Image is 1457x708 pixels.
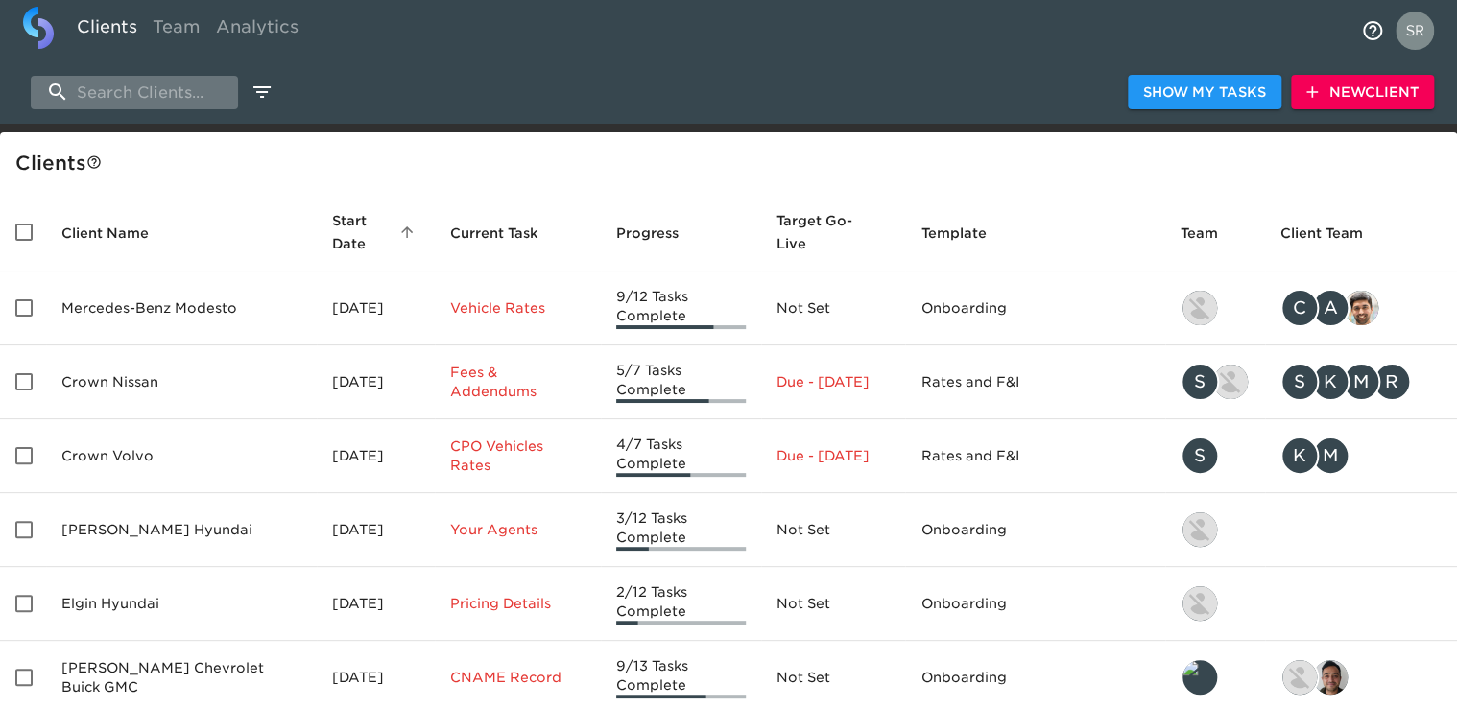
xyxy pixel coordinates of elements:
td: [DATE] [317,271,434,345]
a: Clients [69,7,145,54]
td: Onboarding [905,567,1165,641]
div: savannah@roadster.com [1181,437,1250,475]
td: Rates and F&I [905,345,1165,419]
td: 4/7 Tasks Complete [601,419,761,493]
td: 9/12 Tasks Complete [601,271,761,345]
a: Analytics [208,7,306,54]
p: Pricing Details [450,594,585,613]
td: [DATE] [317,419,434,493]
img: austin@roadster.com [1213,365,1248,399]
td: Not Set [761,567,906,641]
p: Your Agents [450,520,585,539]
div: kevin.lo@roadster.com [1181,289,1250,327]
img: kevin.lo@roadster.com [1182,586,1217,621]
span: This is the next Task in this Hub that should be completed [450,222,538,245]
td: Rates and F&I [905,419,1165,493]
div: R [1373,363,1411,401]
div: S [1181,437,1219,475]
span: Progress [616,222,704,245]
p: CPO Vehicles Rates [450,437,585,475]
div: clayton.mandel@roadster.com, angelique.nurse@roadster.com, sandeep@simplemnt.com [1280,289,1442,327]
img: leland@roadster.com [1182,660,1217,695]
td: Crown Volvo [46,419,317,493]
div: M [1311,437,1350,475]
span: Current Task [450,222,563,245]
span: Template [920,222,1011,245]
div: C [1280,289,1319,327]
button: edit [246,76,278,108]
td: [DATE] [317,567,434,641]
img: nikko.foster@roadster.com [1282,660,1317,695]
td: [PERSON_NAME] Hyundai [46,493,317,567]
div: S [1280,363,1319,401]
div: leland@roadster.com [1181,658,1250,696]
img: kevin.lo@roadster.com [1182,291,1217,325]
svg: This is a list of all of your clients and clients shared with you [86,154,102,170]
div: K [1311,363,1350,401]
div: sparent@crowncars.com, kwilson@crowncars.com, mcooley@crowncars.com, rrobins@crowncars.com [1280,363,1442,401]
input: search [31,76,238,109]
p: CNAME Record [450,668,585,687]
div: M [1342,363,1380,401]
span: Calculated based on the start date and the duration of all Tasks contained in this Hub. [776,209,866,255]
td: Not Set [761,493,906,567]
span: New Client [1306,81,1419,105]
td: Not Set [761,271,906,345]
span: Show My Tasks [1143,81,1266,105]
a: Team [145,7,208,54]
img: kevin.lo@roadster.com [1182,512,1217,547]
td: [DATE] [317,345,434,419]
button: NewClient [1291,75,1434,110]
div: Client s [15,148,1449,178]
div: A [1311,289,1350,327]
span: Client Team [1280,222,1388,245]
p: Vehicle Rates [450,298,585,318]
td: Crown Nissan [46,345,317,419]
button: notifications [1350,8,1396,54]
div: kwilson@crowncars.com, mcooley@crowncars.com [1280,437,1442,475]
td: 5/7 Tasks Complete [601,345,761,419]
span: Team [1181,222,1243,245]
img: sai@simplemnt.com [1313,660,1348,695]
div: kevin.lo@roadster.com [1181,584,1250,623]
div: nikko.foster@roadster.com, sai@simplemnt.com [1280,658,1442,696]
td: 3/12 Tasks Complete [601,493,761,567]
img: logo [23,7,54,49]
div: kevin.lo@roadster.com [1181,510,1250,549]
td: Elgin Hyundai [46,567,317,641]
p: Due - [DATE] [776,372,891,391]
div: S [1181,363,1219,401]
td: [DATE] [317,493,434,567]
div: K [1280,437,1319,475]
img: Profile [1396,12,1434,50]
p: Due - [DATE] [776,446,891,465]
td: Onboarding [905,493,1165,567]
p: Fees & Addendums [450,363,585,401]
div: savannah@roadster.com, austin@roadster.com [1181,363,1250,401]
td: Mercedes-Benz Modesto [46,271,317,345]
span: Target Go-Live [776,209,891,255]
td: 2/12 Tasks Complete [601,567,761,641]
td: Onboarding [905,271,1165,345]
span: Client Name [61,222,174,245]
span: Start Date [332,209,418,255]
button: Show My Tasks [1128,75,1281,110]
img: sandeep@simplemnt.com [1344,291,1378,325]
